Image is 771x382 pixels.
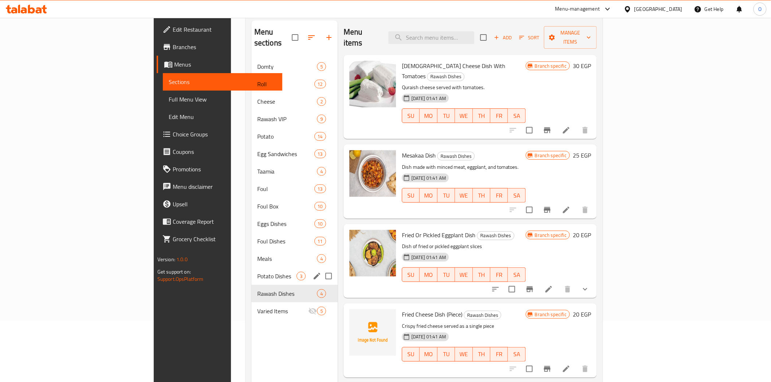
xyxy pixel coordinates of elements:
[315,81,326,88] span: 12
[402,309,462,320] span: Fried Cheese Dish (Piece)
[490,267,508,282] button: FR
[173,43,277,51] span: Branches
[157,195,282,213] a: Upsell
[157,160,282,178] a: Promotions
[441,190,452,201] span: TU
[317,62,326,71] div: items
[573,230,591,240] h6: 20 EGP
[312,271,322,282] button: edit
[490,188,508,203] button: FR
[174,60,277,69] span: Menus
[532,311,570,318] span: Branch specific
[173,130,277,139] span: Choice Groups
[169,77,277,86] span: Sections
[405,190,417,201] span: SU
[408,175,449,182] span: [DATE] 01:41 AM
[257,115,317,123] span: Rawash VIP
[438,152,474,160] span: Rawash Dishes
[317,255,326,262] span: 4
[251,58,338,75] div: Domty5
[420,108,437,123] button: MO
[257,307,308,315] span: Varied Items
[257,254,317,263] span: Meals
[317,307,326,315] div: items
[314,150,326,158] div: items
[455,188,473,203] button: WE
[317,308,326,315] span: 5
[320,29,338,46] button: Add section
[473,267,490,282] button: TH
[163,73,282,91] a: Sections
[257,167,317,176] span: Taamia
[176,255,188,264] span: 1.0.0
[420,188,437,203] button: MO
[317,289,326,298] div: items
[402,230,475,240] span: Fried Or Pickled Eggplant Dish
[257,184,314,193] div: Foul
[508,188,525,203] button: SA
[257,202,314,211] span: Foul Box
[522,123,537,138] span: Select to update
[402,163,526,172] p: Dish made with minced meat, eggplant, and tomatoes.
[458,190,470,201] span: WE
[173,235,277,243] span: Grocery Checklist
[349,150,396,197] img: Mesakaa Dish
[317,254,326,263] div: items
[317,98,326,105] span: 2
[532,152,570,159] span: Branch specific
[402,108,420,123] button: SU
[522,361,537,377] span: Select to update
[314,219,326,228] div: items
[317,97,326,106] div: items
[317,168,326,175] span: 4
[437,152,475,160] div: Rawash Dishes
[539,122,556,139] button: Branch-specific-item
[173,165,277,174] span: Promotions
[317,116,326,123] span: 9
[408,333,449,340] span: [DATE] 01:41 AM
[455,347,473,362] button: WE
[464,311,501,319] span: Rawash Dishes
[511,190,523,201] span: SA
[427,72,465,81] div: Rawash Dishes
[493,270,505,280] span: FR
[303,29,320,46] span: Sort sections
[539,360,556,378] button: Branch-specific-item
[477,231,514,240] span: Rawash Dishes
[544,285,553,294] a: Edit menu item
[441,111,452,121] span: TU
[758,5,762,13] span: O
[539,201,556,219] button: Branch-specific-item
[314,237,326,246] div: items
[423,349,434,359] span: MO
[455,108,473,123] button: WE
[251,232,338,250] div: Foul Dishes11
[476,111,488,121] span: TH
[402,267,420,282] button: SU
[458,270,470,280] span: WE
[420,267,437,282] button: MO
[458,349,470,359] span: WE
[476,349,488,359] span: TH
[550,28,591,47] span: Manage items
[532,63,570,69] span: Branch specific
[157,21,282,38] a: Edit Restaurant
[257,132,314,141] span: Potato
[251,93,338,110] div: Cheese2
[441,270,452,280] span: TU
[349,230,396,276] img: Fried Or Pickled Eggplant Dish
[522,202,537,218] span: Select to update
[173,25,277,34] span: Edit Restaurant
[490,108,508,123] button: FR
[251,302,338,320] div: Varied Items5
[314,184,326,193] div: items
[402,242,526,251] p: Dish of fried or pickled eggplant slices
[476,190,488,201] span: TH
[251,180,338,198] div: Foul13
[251,163,338,180] div: Taamia4
[402,322,526,331] p: Crispy fried cheese served as a single piece
[517,32,541,43] button: Sort
[493,111,505,121] span: FR
[251,285,338,302] div: Rawash Dishes4
[508,108,525,123] button: SA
